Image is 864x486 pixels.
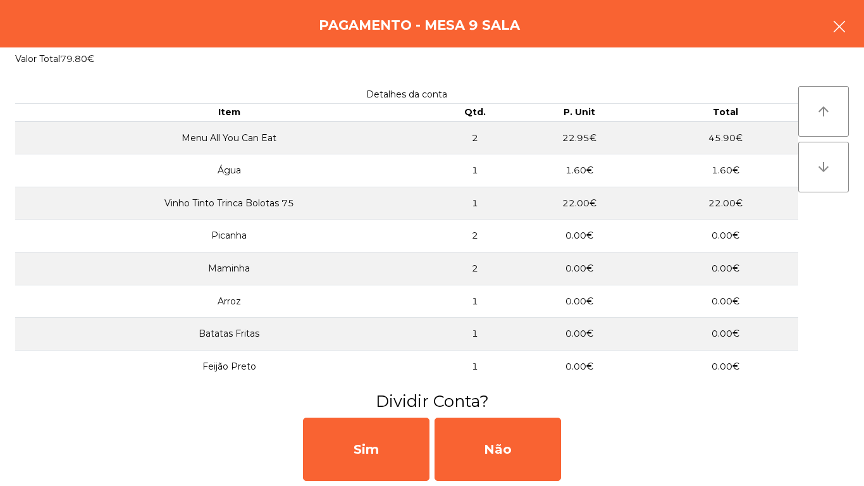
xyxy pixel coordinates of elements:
td: Menu All You Can Eat [15,121,443,154]
td: 1.60€ [653,154,798,187]
td: Picanha [15,220,443,252]
i: arrow_downward [816,159,831,175]
td: 0.00€ [653,350,798,383]
i: arrow_upward [816,104,831,119]
h4: Pagamento - Mesa 9 Sala [319,16,520,35]
td: 1 [443,154,507,187]
span: Detalhes da conta [366,89,447,100]
td: Água [15,154,443,187]
td: Maminha [15,252,443,285]
td: Batatas Fritas [15,318,443,351]
td: 22.95€ [507,121,652,154]
td: 2 [443,220,507,252]
td: Vinho Tinto Trinca Bolotas 75 [15,187,443,220]
td: 1.60€ [507,154,652,187]
td: 0.00€ [507,285,652,318]
div: Sim [303,418,429,481]
td: 0.00€ [507,252,652,285]
th: Item [15,104,443,121]
td: 0.00€ [507,220,652,252]
button: arrow_upward [798,86,849,137]
td: Feijão Preto [15,350,443,383]
td: 0.00€ [653,220,798,252]
button: arrow_downward [798,142,849,192]
th: Total [653,104,798,121]
td: 1 [443,285,507,318]
td: 0.00€ [653,318,798,351]
span: 79.80€ [60,53,94,65]
td: 0.00€ [653,285,798,318]
th: Qtd. [443,104,507,121]
th: P. Unit [507,104,652,121]
td: 2 [443,121,507,154]
td: 45.90€ [653,121,798,154]
td: 22.00€ [653,187,798,220]
span: Valor Total [15,53,60,65]
td: 1 [443,350,507,383]
td: 0.00€ [653,252,798,285]
div: Não [435,418,561,481]
h3: Dividir Conta? [9,390,855,413]
td: 0.00€ [507,318,652,351]
td: Arroz [15,285,443,318]
td: 2 [443,252,507,285]
td: 0.00€ [507,350,652,383]
td: 1 [443,187,507,220]
td: 22.00€ [507,187,652,220]
td: 1 [443,318,507,351]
